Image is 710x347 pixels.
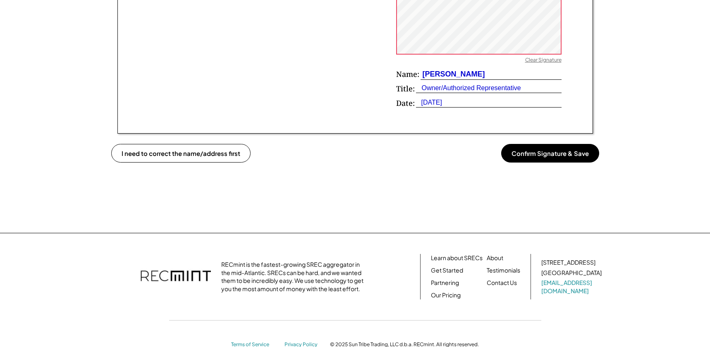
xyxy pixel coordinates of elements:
div: Date: [396,98,415,108]
div: RECmint is the fastest-growing SREC aggregator in the mid-Atlantic. SRECs can be hard, and we wan... [221,261,368,293]
div: [GEOGRAPHIC_DATA] [541,269,602,277]
div: Clear Signature [525,57,562,65]
a: Our Pricing [431,291,461,299]
div: Name: [396,69,419,79]
a: [EMAIL_ADDRESS][DOMAIN_NAME] [541,279,603,295]
div: Owner/Authorized Representative [416,84,521,93]
button: Confirm Signature & Save [501,144,599,163]
a: Testimonials [487,266,520,275]
div: [STREET_ADDRESS] [541,258,595,267]
a: Get Started [431,266,463,275]
a: Learn about SRECs [431,254,483,262]
img: recmint-logotype%403x.png [141,262,211,291]
a: About [487,254,503,262]
div: Title: [396,84,415,94]
div: [PERSON_NAME] [421,69,485,79]
button: I need to correct the name/address first [111,144,251,163]
a: Partnering [431,279,459,287]
div: [DATE] [416,98,442,107]
a: Contact Us [487,279,517,287]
